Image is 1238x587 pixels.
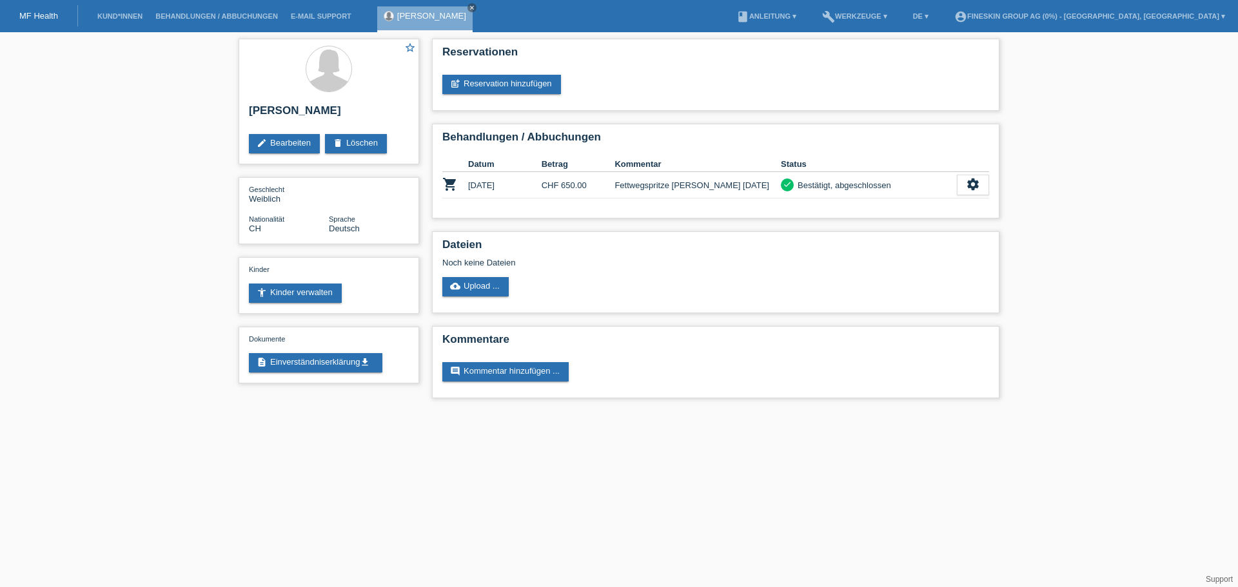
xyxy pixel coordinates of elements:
div: Noch keine Dateien [442,258,836,267]
a: close [467,3,477,12]
i: POSP00026169 [442,177,458,192]
a: Behandlungen / Abbuchungen [149,12,284,20]
a: editBearbeiten [249,134,320,153]
i: description [257,357,267,367]
th: Betrag [542,157,615,172]
a: bookAnleitung ▾ [730,12,803,20]
a: Support [1206,575,1233,584]
span: Nationalität [249,215,284,223]
h2: Kommentare [442,333,989,352]
a: star_border [404,42,416,55]
td: CHF 650.00 [542,172,615,198]
i: cloud_upload [450,281,460,291]
h2: [PERSON_NAME] [249,104,409,124]
div: Bestätigt, abgeschlossen [794,178,891,192]
i: book [736,10,749,23]
span: Deutsch [329,224,360,233]
i: build [822,10,835,23]
i: edit [257,138,267,148]
a: cloud_uploadUpload ... [442,277,509,296]
a: post_addReservation hinzufügen [442,75,561,94]
th: Kommentar [614,157,781,172]
th: Datum [468,157,542,172]
span: Schweiz [249,224,261,233]
th: Status [781,157,957,172]
i: get_app [360,357,370,367]
a: buildWerkzeuge ▾ [816,12,894,20]
span: Sprache [329,215,355,223]
a: Kund*innen [91,12,149,20]
a: deleteLöschen [325,134,387,153]
span: Kinder [249,265,270,273]
i: check [783,180,792,189]
h2: Reservationen [442,46,989,65]
i: settings [966,177,980,191]
i: account_circle [954,10,967,23]
i: delete [333,138,343,148]
h2: Dateien [442,238,989,258]
a: commentKommentar hinzufügen ... [442,362,569,381]
span: Geschlecht [249,186,284,193]
h2: Behandlungen / Abbuchungen [442,131,989,150]
a: MF Health [19,11,58,21]
td: [DATE] [468,172,542,198]
a: accessibility_newKinder verwalten [249,284,342,303]
i: close [469,5,475,11]
div: Weiblich [249,184,329,204]
a: DE ▾ [907,12,935,20]
i: accessibility_new [257,287,267,298]
a: E-Mail Support [284,12,358,20]
i: post_add [450,79,460,89]
a: [PERSON_NAME] [397,11,466,21]
i: star_border [404,42,416,53]
td: Fettwegspritze [PERSON_NAME] [DATE] [614,172,781,198]
a: account_circleFineSkin Group AG (0%) - [GEOGRAPHIC_DATA], [GEOGRAPHIC_DATA] ▾ [948,12,1232,20]
span: Dokumente [249,335,285,343]
a: descriptionEinverständniserklärungget_app [249,353,382,372]
i: comment [450,366,460,376]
